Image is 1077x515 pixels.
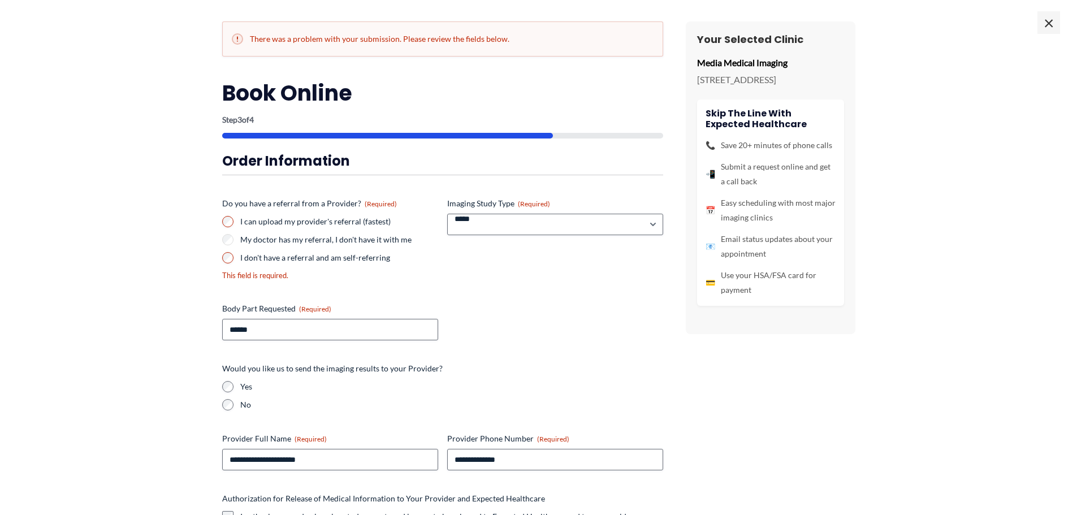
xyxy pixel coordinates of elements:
label: No [240,399,663,410]
span: (Required) [518,200,550,208]
span: 📅 [706,203,715,218]
h3: Order Information [222,152,663,170]
h4: Skip the line with Expected Healthcare [706,108,836,129]
legend: Do you have a referral from a Provider? [222,198,397,209]
span: 📧 [706,239,715,254]
li: Easy scheduling with most major imaging clinics [706,196,836,225]
li: Save 20+ minutes of phone calls [706,138,836,153]
h3: Your Selected Clinic [697,33,844,46]
label: Body Part Requested [222,303,438,314]
span: (Required) [295,435,327,443]
span: 📲 [706,167,715,181]
span: (Required) [299,305,331,313]
p: [STREET_ADDRESS] [697,71,844,88]
label: My doctor has my referral, I don't have it with me [240,234,438,245]
label: I don't have a referral and am self-referring [240,252,438,263]
label: Yes [240,381,663,392]
h2: There was a problem with your submission. Please review the fields below. [232,33,654,45]
div: This field is required. [222,270,438,281]
span: 💳 [706,275,715,290]
span: (Required) [537,435,569,443]
span: 4 [249,115,254,124]
label: Provider Full Name [222,433,438,444]
span: × [1037,11,1060,34]
span: 3 [237,115,242,124]
legend: Would you like us to send the imaging results to your Provider? [222,363,443,374]
span: 📞 [706,138,715,153]
h2: Book Online [222,79,663,107]
p: Step of [222,116,663,124]
li: Submit a request online and get a call back [706,159,836,189]
p: Media Medical Imaging [697,54,844,71]
label: I can upload my provider's referral (fastest) [240,216,438,227]
span: (Required) [365,200,397,208]
label: Imaging Study Type [447,198,663,209]
legend: Authorization for Release of Medical Information to Your Provider and Expected Healthcare [222,493,545,504]
li: Email status updates about your appointment [706,232,836,261]
label: Provider Phone Number [447,433,663,444]
li: Use your HSA/FSA card for payment [706,268,836,297]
